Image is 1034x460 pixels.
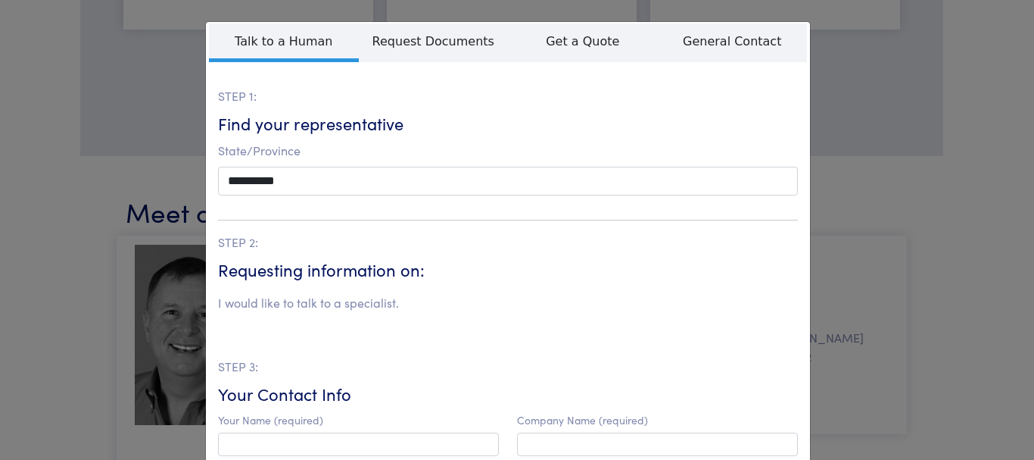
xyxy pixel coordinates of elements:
[658,23,808,58] span: General Contact
[218,357,798,377] p: STEP 3:
[218,293,399,313] li: I would like to talk to a specialist.
[508,23,658,58] span: Get a Quote
[209,23,359,62] span: Talk to a Human
[218,112,798,136] h6: Find your representative
[517,414,648,427] label: Company Name (required)
[359,23,509,58] span: Request Documents
[218,383,798,406] h6: Your Contact Info
[218,258,798,282] h6: Requesting information on:
[218,233,798,252] p: STEP 2:
[218,86,798,106] p: STEP 1:
[218,141,798,161] p: State/Province
[218,414,323,427] label: Your Name (required)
